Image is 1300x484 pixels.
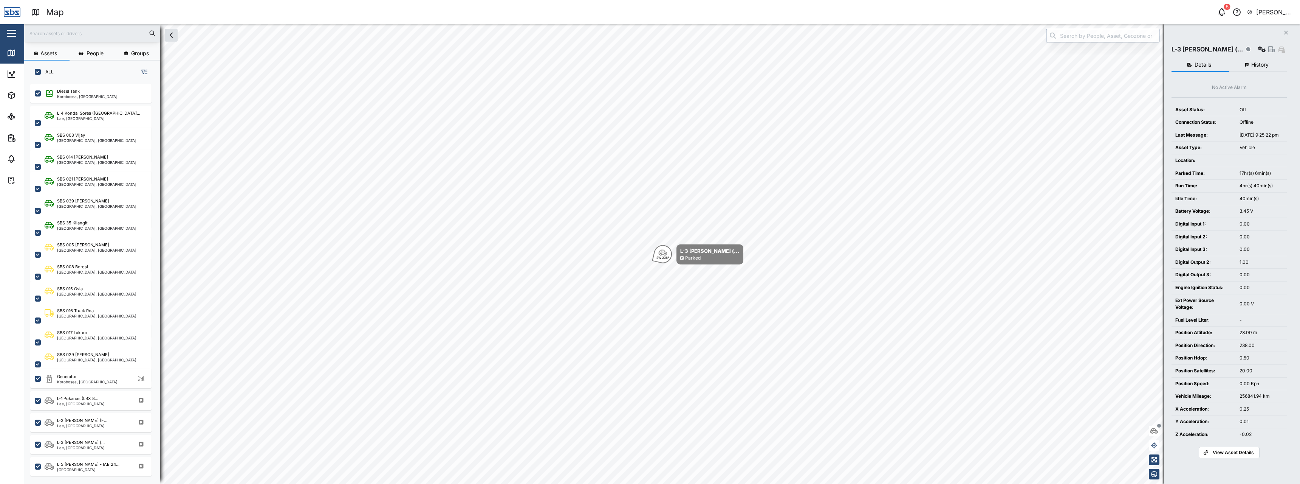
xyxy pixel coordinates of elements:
[57,461,119,468] div: L-5 [PERSON_NAME] - IAE 24...
[20,176,40,184] div: Tasks
[1175,284,1232,291] div: Engine Ignition Status:
[1240,342,1283,349] div: 238.00
[57,308,94,314] div: SBS 016 Truck Roa
[57,242,109,248] div: SBS 005 [PERSON_NAME]
[20,70,54,78] div: Dashboard
[1175,431,1232,438] div: Z Acceleration:
[656,256,669,259] div: SW 238°
[1175,132,1232,139] div: Last Message:
[57,226,136,230] div: [GEOGRAPHIC_DATA], [GEOGRAPHIC_DATA]
[57,204,136,208] div: [GEOGRAPHIC_DATA], [GEOGRAPHIC_DATA]
[1175,393,1232,400] div: Vehicle Mileage:
[57,374,77,380] div: Generator
[20,91,43,100] div: Assets
[1240,106,1283,114] div: Off
[1240,431,1283,438] div: -0.02
[57,446,105,450] div: Lae, [GEOGRAPHIC_DATA]
[1175,157,1232,164] div: Location:
[57,380,118,384] div: Korobosea, [GEOGRAPHIC_DATA]
[1240,208,1283,215] div: 3.45 V
[57,110,140,117] div: L-4 Kondai Sorea ([GEOGRAPHIC_DATA]...
[1240,271,1283,279] div: 0.00
[131,51,149,56] span: Groups
[1199,447,1259,458] a: View Asset Details
[1175,418,1232,425] div: Y Acceleration:
[1046,29,1159,42] input: Search by People, Asset, Geozone or Place
[1224,4,1230,10] div: 5
[1240,393,1283,400] div: 256841.94 km
[1175,355,1232,362] div: Position Hdop:
[1175,317,1232,324] div: Fuel Level Liter:
[1240,221,1283,228] div: 0.00
[1175,367,1232,375] div: Position Satellites:
[57,132,85,139] div: SBS 003 Vijay
[57,286,83,292] div: SBS 015 Ovia
[1240,284,1283,291] div: 0.00
[4,4,20,20] img: Main Logo
[1240,300,1283,308] div: 0.00 V
[1213,447,1254,458] span: View Asset Details
[1240,329,1283,336] div: 23.00 m
[57,395,98,402] div: L-1 Pokanas (LBX 8...
[1240,170,1283,177] div: 17hr(s) 6min(s)
[1240,259,1283,266] div: 1.00
[1175,221,1232,228] div: Digital Input 1:
[57,330,87,336] div: SBS 017 Lakoro
[1175,170,1232,177] div: Parked Time:
[87,51,104,56] span: People
[41,69,54,75] label: ALL
[1251,62,1269,67] span: History
[1240,406,1283,413] div: 0.25
[1256,8,1294,17] div: [PERSON_NAME] SBS
[1240,195,1283,202] div: 40min(s)
[1240,380,1283,388] div: 0.00 Kph
[1175,182,1232,190] div: Run Time:
[20,155,43,163] div: Alarms
[57,402,105,406] div: Lae, [GEOGRAPHIC_DATA]
[1240,132,1283,139] div: [DATE] 9:25:22 pm
[40,51,57,56] span: Assets
[30,81,160,478] div: grid
[1195,62,1211,67] span: Details
[57,139,136,142] div: [GEOGRAPHIC_DATA], [GEOGRAPHIC_DATA]
[1175,329,1232,336] div: Position Altitude:
[57,439,105,446] div: L-3 [PERSON_NAME] (...
[57,248,136,252] div: [GEOGRAPHIC_DATA], [GEOGRAPHIC_DATA]
[1175,271,1232,279] div: Digital Output 3:
[1240,182,1283,190] div: 4hr(s) 40min(s)
[57,88,80,95] div: Diesel Tank
[1175,119,1232,126] div: Connection Status:
[57,417,107,424] div: L-2 [PERSON_NAME] (F...
[20,49,37,57] div: Map
[57,95,118,98] div: Korobosea, [GEOGRAPHIC_DATA]
[1175,342,1232,349] div: Position Direction:
[57,117,140,120] div: Lae, [GEOGRAPHIC_DATA]
[1175,144,1232,151] div: Asset Type:
[685,255,701,262] div: Parked
[57,154,108,160] div: SBS 014 [PERSON_NAME]
[1212,84,1247,91] div: No Active Alarm
[57,468,119,472] div: [GEOGRAPHIC_DATA]
[46,6,64,19] div: Map
[57,264,88,270] div: SBS 008 Borosi
[1240,355,1283,362] div: 0.50
[57,358,136,362] div: [GEOGRAPHIC_DATA], [GEOGRAPHIC_DATA]
[57,424,107,428] div: Lae, [GEOGRAPHIC_DATA]
[1175,297,1232,311] div: Ext Power Source Voltage:
[1172,45,1243,54] div: L-3 [PERSON_NAME] (...
[24,24,1300,484] canvas: Map
[654,244,743,265] div: Map marker
[57,176,108,182] div: SBS 021 [PERSON_NAME]
[1240,367,1283,375] div: 20.00
[57,336,136,340] div: [GEOGRAPHIC_DATA], [GEOGRAPHIC_DATA]
[1175,246,1232,253] div: Digital Input 3:
[57,220,88,226] div: SBS 35 Kilangit
[1175,106,1232,114] div: Asset Status:
[1240,119,1283,126] div: Offline
[57,160,136,164] div: [GEOGRAPHIC_DATA], [GEOGRAPHIC_DATA]
[1240,144,1283,151] div: Vehicle
[1175,208,1232,215] div: Battery Voltage:
[1240,317,1283,324] div: -
[1175,406,1232,413] div: X Acceleration:
[20,134,45,142] div: Reports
